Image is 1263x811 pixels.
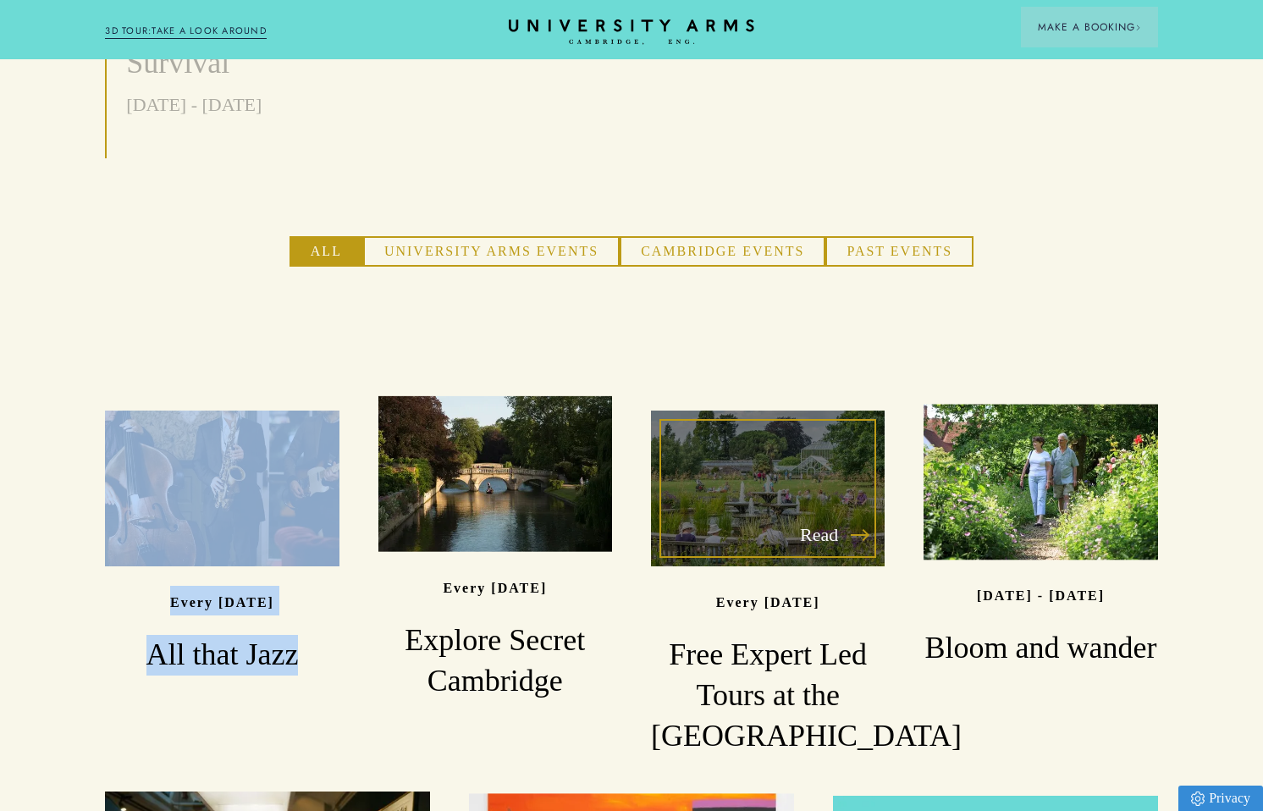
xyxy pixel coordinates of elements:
p: Every [DATE] [716,595,820,610]
h3: All that Jazz [105,635,339,676]
button: Make a BookingArrow icon [1021,7,1158,47]
img: Arrow icon [1135,25,1141,30]
button: All [290,236,363,267]
a: Privacy [1178,786,1263,811]
a: 3D TOUR:TAKE A LOOK AROUND [105,24,267,39]
p: [DATE] - [DATE] [977,589,1105,604]
button: University Arms Events [363,236,620,267]
button: Past Events [825,236,973,267]
a: image-573a15625ecc08a3a1e8ed169916b84ebf616e1d-2160x1440-jpg Every [DATE] All that Jazz [105,411,339,676]
a: Home [509,19,754,46]
p: [DATE] - [DATE] [126,90,476,119]
p: Every [DATE] [170,595,274,610]
h3: Free Expert Led Tours at the [GEOGRAPHIC_DATA] [651,635,885,757]
h3: Bloom and wander [924,629,1157,670]
p: Every [DATE] [443,581,547,595]
img: Privacy [1191,792,1205,806]
a: image-44844f17189f97b16a1959cb954ea70d42296e25-6720x4480-jpg [DATE] - [DATE] Bloom and wander [924,404,1157,669]
span: Make a Booking [1038,19,1141,35]
a: image-2f25fcfe9322285f695cd42c2c60ad217806459a-4134x2756-jpg Every [DATE] Explore Secret Cambridge [378,396,612,702]
button: Cambridge Events [620,236,825,267]
h3: Explore Secret Cambridge [378,621,612,702]
a: Read image-0d4ad60cadd4bbe327cefbc3ad3ba3bd9195937d-7252x4840-jpg Every [DATE] Free Expert Led To... [651,411,885,757]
